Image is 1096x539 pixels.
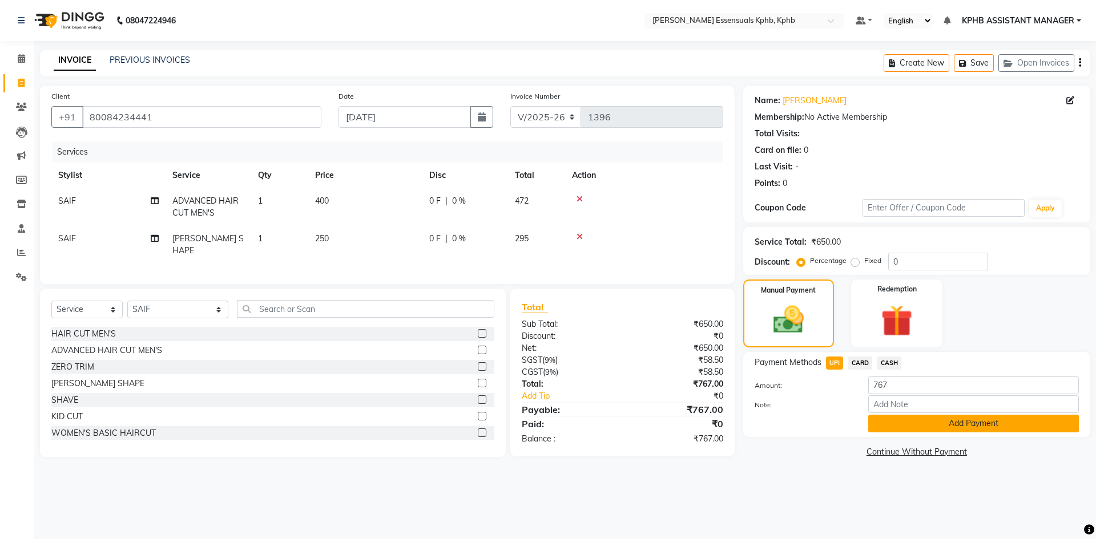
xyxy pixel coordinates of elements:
[51,91,70,102] label: Client
[513,378,622,390] div: Total:
[445,233,448,245] span: |
[339,91,354,102] label: Date
[746,446,1088,458] a: Continue Without Payment
[308,163,422,188] th: Price
[622,433,731,445] div: ₹767.00
[82,106,321,128] input: Search by Name/Mobile/Email/Code
[452,195,466,207] span: 0 %
[166,163,251,188] th: Service
[51,411,83,423] div: KID CUT
[172,196,239,218] span: ADVANCED HAIR CUT MEN'S
[755,128,800,140] div: Total Visits:
[877,284,917,294] label: Redemption
[998,54,1074,72] button: Open Invoices
[110,55,190,65] a: PREVIOUS INVOICES
[871,301,922,341] img: _gift.svg
[126,5,176,37] b: 08047224946
[258,233,263,244] span: 1
[51,378,144,390] div: [PERSON_NAME] SHAPE
[29,5,107,37] img: logo
[422,163,508,188] th: Disc
[515,196,529,206] span: 472
[51,345,162,356] div: ADVANCED HAIR CUT MEN'S
[863,199,1025,217] input: Enter Offer / Coupon Code
[429,195,441,207] span: 0 F
[810,256,847,266] label: Percentage
[622,378,731,390] div: ₹767.00
[622,330,731,342] div: ₹0
[515,233,529,244] span: 295
[783,95,847,107] a: [PERSON_NAME]
[746,400,860,410] label: Note:
[54,50,96,71] a: INVOICE
[315,233,329,244] span: 250
[513,417,622,431] div: Paid:
[755,144,801,156] div: Card on file:
[51,106,83,128] button: +91
[51,361,94,373] div: ZERO TRIM
[513,354,622,366] div: ( )
[51,328,116,340] div: HAIR CUT MEN'S
[58,196,76,206] span: SAIF
[53,141,732,163] div: Services
[513,433,622,445] div: Balance :
[804,144,808,156] div: 0
[755,111,804,123] div: Membership:
[848,356,872,370] span: CARD
[622,417,731,431] div: ₹0
[513,318,622,330] div: Sub Total:
[622,354,731,366] div: ₹58.50
[755,111,1079,123] div: No Active Membership
[877,356,901,370] span: CASH
[513,403,622,416] div: Payable:
[315,196,329,206] span: 400
[755,95,780,107] div: Name:
[513,390,640,402] a: Add Tip
[545,367,556,376] span: 9%
[746,380,860,391] label: Amount:
[868,395,1079,413] input: Add Note
[513,366,622,378] div: ( )
[58,233,76,244] span: SAIF
[172,233,244,256] span: [PERSON_NAME] SHAPE
[510,91,560,102] label: Invoice Number
[565,163,723,188] th: Action
[884,54,949,72] button: Create New
[755,236,807,248] div: Service Total:
[755,356,821,368] span: Payment Methods
[755,177,780,189] div: Points:
[622,318,731,330] div: ₹650.00
[795,161,799,173] div: -
[258,196,263,206] span: 1
[755,202,863,214] div: Coupon Code
[954,54,994,72] button: Save
[826,356,844,370] span: UPI
[622,403,731,416] div: ₹767.00
[251,163,308,188] th: Qty
[640,390,731,402] div: ₹0
[755,256,790,268] div: Discount:
[868,415,1079,432] button: Add Payment
[522,367,543,377] span: CGST
[761,285,816,295] label: Manual Payment
[545,355,555,364] span: 9%
[513,342,622,354] div: Net:
[783,177,787,189] div: 0
[868,376,1079,394] input: Amount
[237,300,494,318] input: Search or Scan
[622,366,731,378] div: ₹58.50
[51,427,156,439] div: WOMEN'S BASIC HAIRCUT
[864,256,881,266] label: Fixed
[452,233,466,245] span: 0 %
[445,195,448,207] span: |
[522,355,542,365] span: SGST
[508,163,565,188] th: Total
[1029,200,1062,217] button: Apply
[522,301,548,313] span: Total
[51,394,78,406] div: SHAVE
[811,236,841,248] div: ₹650.00
[51,163,166,188] th: Stylist
[622,342,731,354] div: ₹650.00
[755,161,793,173] div: Last Visit:
[513,330,622,342] div: Discount:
